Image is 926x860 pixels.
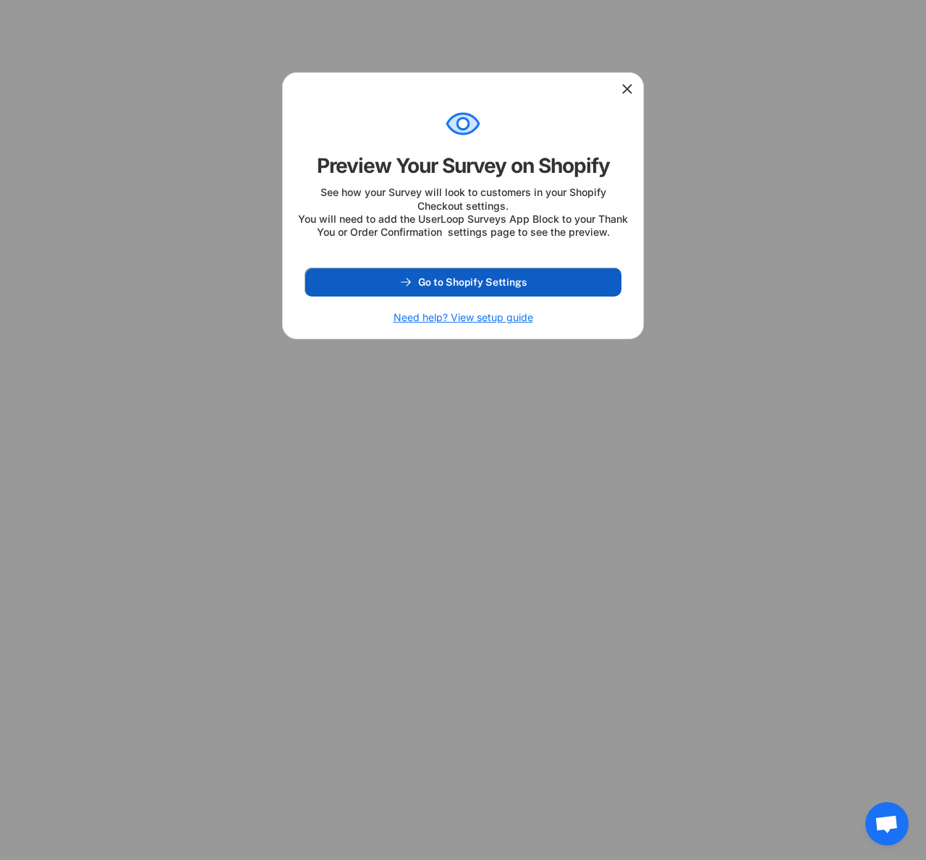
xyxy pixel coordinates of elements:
[865,802,909,846] div: Open chat
[297,186,629,239] div: See how your Survey will look to customers in your Shopify Checkout settings. You will need to ad...
[317,153,610,179] div: Preview Your Survey on Shopify
[418,277,527,287] span: Go to Shopify Settings
[305,268,621,297] button: Go to Shopify Settings
[394,311,533,324] h6: Need help? View setup guide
